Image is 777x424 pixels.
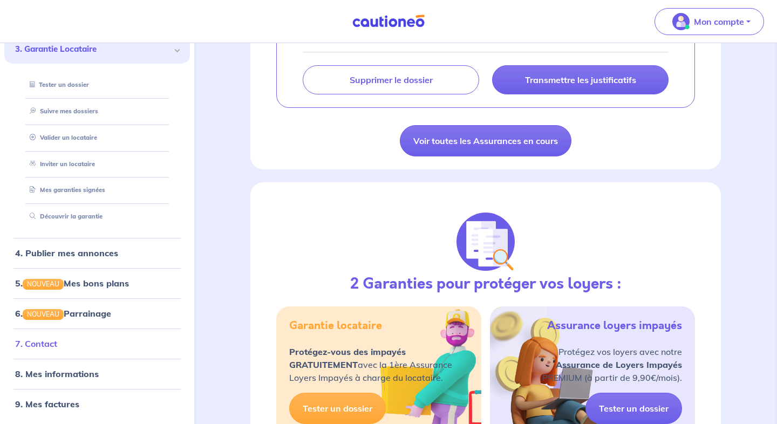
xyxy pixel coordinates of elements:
img: justif-loupe [456,213,515,271]
strong: Protégez-vous des impayés GRATUITEMENT [289,346,406,370]
a: Valider un locataire [25,133,97,141]
h5: Assurance loyers impayés [547,319,682,332]
a: Mes garanties signées [25,186,105,194]
a: 7. Contact [15,338,57,349]
a: Découvrir la garantie [25,213,103,220]
a: 5.NOUVEAUMes bons plans [15,278,129,289]
a: Tester un dossier [289,393,386,424]
img: Cautioneo [348,15,429,28]
div: Valider un locataire [17,128,177,146]
div: 7. Contact [4,333,190,354]
a: 4. Publier mes annonces [15,248,118,258]
div: 9. Mes factures [4,393,190,415]
a: Inviter un locataire [25,160,95,167]
div: 8. Mes informations [4,363,190,385]
div: 3. Garantie Locataire [4,34,190,64]
p: Protégez vos loyers avec notre PREMIUM (à partir de 9,90€/mois). [542,345,682,384]
h3: 2 Garanties pour protéger vos loyers : [350,275,622,293]
a: Supprimer le dossier [303,65,479,94]
div: Mes garanties signées [17,181,177,199]
a: 6.NOUVEAUParrainage [15,308,111,319]
h5: Garantie locataire [289,319,382,332]
div: Découvrir la garantie [17,208,177,225]
p: Mon compte [694,15,744,28]
strong: Assurance de Loyers Impayés [556,359,682,370]
img: illu_account_valid_menu.svg [672,13,690,30]
a: Transmettre les justificatifs [492,65,669,94]
div: 4. Publier mes annonces [4,242,190,264]
div: Inviter un locataire [17,155,177,173]
a: 8. Mes informations [15,368,99,379]
p: avec la 1ère Assurance Loyers Impayés à charge du locataire. [289,345,452,384]
a: Tester un dossier [585,393,682,424]
a: Voir toutes les Assurances en cours [400,125,571,156]
a: Suivre mes dossiers [25,107,98,115]
p: Transmettre les justificatifs [525,74,636,85]
button: illu_account_valid_menu.svgMon compte [655,8,764,35]
div: Suivre mes dossiers [17,102,177,120]
a: 9. Mes factures [15,399,79,409]
div: 6.NOUVEAUParrainage [4,303,190,324]
span: 3. Garantie Locataire [15,43,171,55]
p: Supprimer le dossier [350,74,433,85]
a: Tester un dossier [25,81,89,88]
div: 5.NOUVEAUMes bons plans [4,272,190,294]
div: Tester un dossier [17,76,177,94]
